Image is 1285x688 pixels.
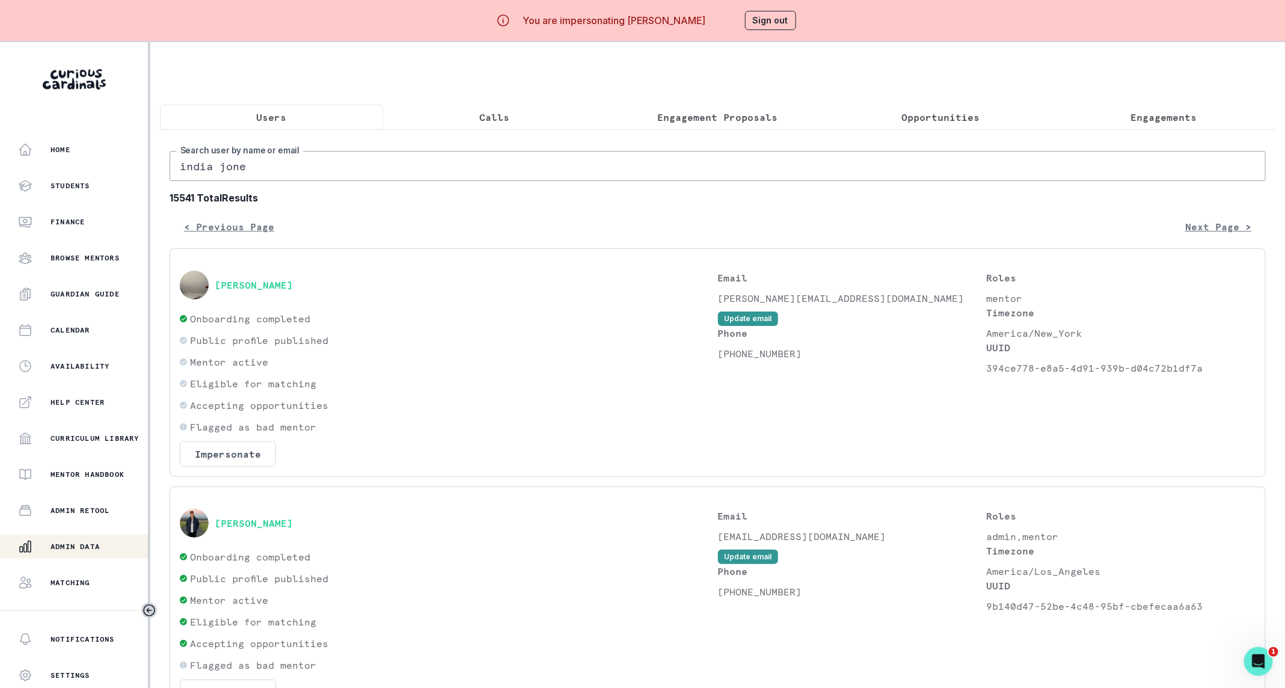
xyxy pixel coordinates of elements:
p: Accepting opportunities [190,636,328,651]
p: Onboarding completed [190,312,310,326]
p: Notifications [51,634,115,644]
iframe: Intercom live chat [1244,647,1273,676]
p: Matching [51,578,90,588]
p: Engagement Proposals [658,110,778,124]
p: Users [257,110,287,124]
p: You are impersonating [PERSON_NAME] [523,13,705,28]
p: Flagged as bad mentor [190,658,316,672]
p: Phone [718,564,987,579]
p: Mentor active [190,593,268,607]
p: admin,mentor [987,529,1256,544]
p: 9b140d47-52be-4c48-95bf-cbefecaa6a63 [987,599,1256,613]
p: [PERSON_NAME][EMAIL_ADDRESS][DOMAIN_NAME] [718,291,987,306]
p: [EMAIL_ADDRESS][DOMAIN_NAME] [718,529,987,544]
button: Toggle sidebar [141,603,157,618]
b: 15541 Total Results [170,191,1266,205]
p: Opportunities [902,110,980,124]
button: [PERSON_NAME] [215,517,293,529]
p: Students [51,181,90,191]
img: Curious Cardinals Logo [43,69,106,90]
p: Finance [51,217,85,227]
p: Settings [51,671,90,680]
button: < Previous Page [170,215,289,239]
p: America/Los_Angeles [987,564,1256,579]
p: Roles [987,271,1256,285]
p: Accepting opportunities [190,398,328,413]
p: Home [51,145,70,155]
p: Email [718,509,987,523]
p: Email [718,271,987,285]
p: Availability [51,361,109,371]
p: Public profile published [190,333,328,348]
p: Calendar [51,325,90,335]
p: [PHONE_NUMBER] [718,346,987,361]
span: 1 [1269,647,1278,657]
p: Admin Data [51,542,100,551]
p: Eligible for matching [190,615,316,629]
p: Calls [480,110,510,124]
p: America/New_York [987,326,1256,340]
button: Update email [718,312,778,326]
p: Admin Retool [51,506,109,515]
p: Mentor Handbook [51,470,124,479]
p: Eligible for matching [190,376,316,391]
button: Sign out [745,11,796,30]
p: UUID [987,340,1256,355]
p: Curriculum Library [51,434,140,443]
p: Phone [718,326,987,340]
p: UUID [987,579,1256,593]
p: Flagged as bad mentor [190,420,316,434]
p: Public profile published [190,571,328,586]
p: mentor [987,291,1256,306]
p: Guardian Guide [51,289,120,299]
p: Timezone [987,544,1256,558]
button: Impersonate [180,441,276,467]
button: Update email [718,550,778,564]
p: Mentor active [190,355,268,369]
button: Next Page > [1171,215,1266,239]
p: Timezone [987,306,1256,320]
p: Onboarding completed [190,550,310,564]
p: [PHONE_NUMBER] [718,585,987,599]
p: Engagements [1131,110,1197,124]
p: 394ce778-e8a5-4d91-939b-d04c72b1df7a [987,361,1256,375]
p: Roles [987,509,1256,523]
p: Help Center [51,398,105,407]
button: [PERSON_NAME] [215,279,293,291]
p: Browse Mentors [51,253,120,263]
